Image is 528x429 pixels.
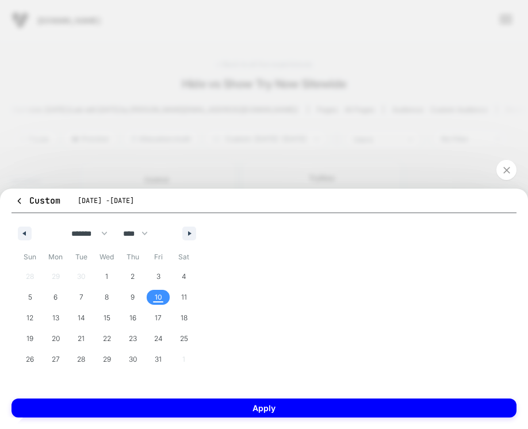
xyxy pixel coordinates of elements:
[171,308,197,328] button: 18
[26,308,33,328] span: 12
[146,287,171,308] button: 10
[43,349,69,370] button: 27
[155,349,162,370] span: 31
[182,266,186,287] span: 4
[94,266,120,287] button: 1
[131,266,135,287] span: 2
[146,308,171,328] button: 17
[105,287,109,308] span: 8
[28,287,32,308] span: 5
[120,328,146,349] button: 23
[180,328,188,349] span: 25
[94,287,120,308] button: 8
[146,248,171,266] span: Fri
[131,287,135,308] span: 9
[43,248,69,266] span: Mon
[146,349,171,370] button: 31
[146,266,171,287] button: 3
[103,349,111,370] span: 29
[17,328,43,349] button: 19
[154,328,163,349] span: 24
[120,248,146,266] span: Thu
[120,287,146,308] button: 9
[129,328,137,349] span: 23
[105,266,108,287] span: 1
[78,328,85,349] span: 21
[43,328,69,349] button: 20
[181,308,188,328] span: 18
[15,195,60,206] span: Custom
[104,308,110,328] span: 15
[17,349,43,370] button: 26
[171,248,197,266] span: Sat
[171,287,197,308] button: 11
[43,287,69,308] button: 6
[26,328,33,349] span: 19
[155,308,162,328] span: 17
[17,287,43,308] button: 5
[26,349,34,370] span: 26
[146,328,171,349] button: 24
[68,328,94,349] button: 21
[12,194,516,213] button: Custom[DATE] -[DATE]
[129,349,137,370] span: 30
[52,349,60,370] span: 27
[120,349,146,370] button: 30
[94,349,120,370] button: 29
[12,399,516,417] button: Apply
[68,308,94,328] button: 14
[78,196,134,205] span: [DATE] - [DATE]
[17,248,43,266] span: Sun
[78,308,85,328] span: 14
[68,349,94,370] button: 28
[94,308,120,328] button: 15
[52,328,60,349] span: 20
[94,328,120,349] button: 22
[43,308,69,328] button: 13
[120,308,146,328] button: 16
[120,266,146,287] button: 2
[52,308,59,328] span: 13
[155,287,162,308] span: 10
[68,248,94,266] span: Tue
[79,287,83,308] span: 7
[171,266,197,287] button: 4
[94,248,120,266] span: Wed
[53,287,58,308] span: 6
[171,328,197,349] button: 25
[181,287,187,308] span: 11
[17,308,43,328] button: 12
[68,287,94,308] button: 7
[103,328,111,349] span: 22
[129,308,136,328] span: 16
[77,349,85,370] span: 28
[156,266,160,287] span: 3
